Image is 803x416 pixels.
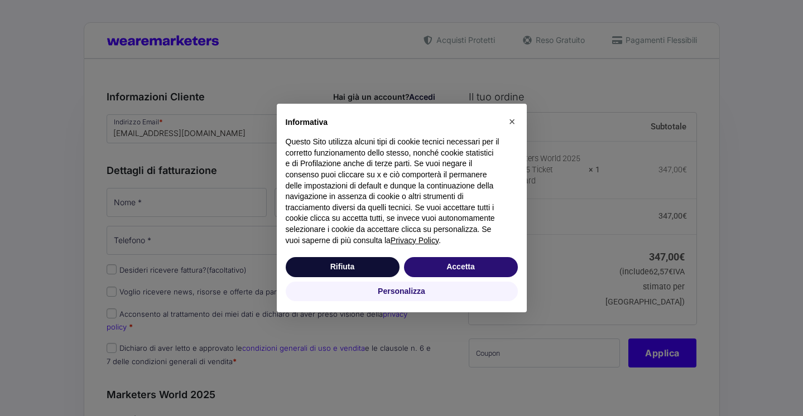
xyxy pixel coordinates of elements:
[286,137,500,246] p: Questo Sito utilizza alcuni tipi di cookie tecnici necessari per il corretto funzionamento dello ...
[404,257,518,277] button: Accetta
[509,115,516,128] span: ×
[391,236,439,245] a: Privacy Policy
[286,257,400,277] button: Rifiuta
[503,113,521,130] button: Chiudi questa informativa
[286,282,518,302] button: Personalizza
[286,117,500,128] h2: Informativa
